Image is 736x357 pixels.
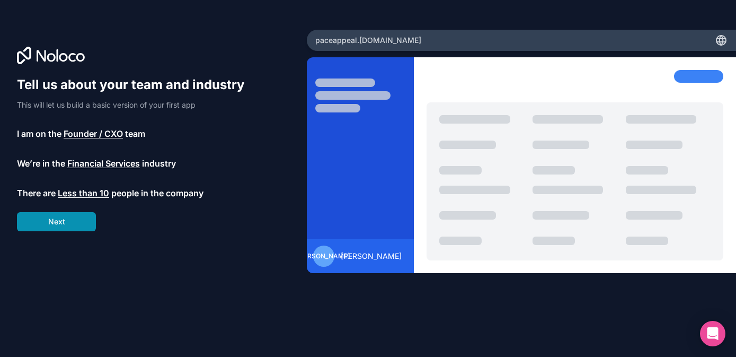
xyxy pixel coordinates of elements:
[315,35,421,46] span: paceappeal .[DOMAIN_NAME]
[17,157,65,170] span: We’re in the
[297,252,350,260] span: [PERSON_NAME]
[64,127,123,140] span: Founder / CXO
[17,76,254,93] h1: Tell us about your team and industry
[111,187,203,199] span: people in the company
[17,100,254,110] p: This will let us build a basic version of your first app
[17,187,56,199] span: There are
[125,127,145,140] span: team
[341,251,402,262] span: [PERSON_NAME]
[700,321,725,346] div: Open Intercom Messenger
[17,127,61,140] span: I am on the
[67,157,140,170] span: Financial Services
[58,187,109,199] span: Less than 10
[142,157,176,170] span: industry
[17,212,96,231] button: Next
